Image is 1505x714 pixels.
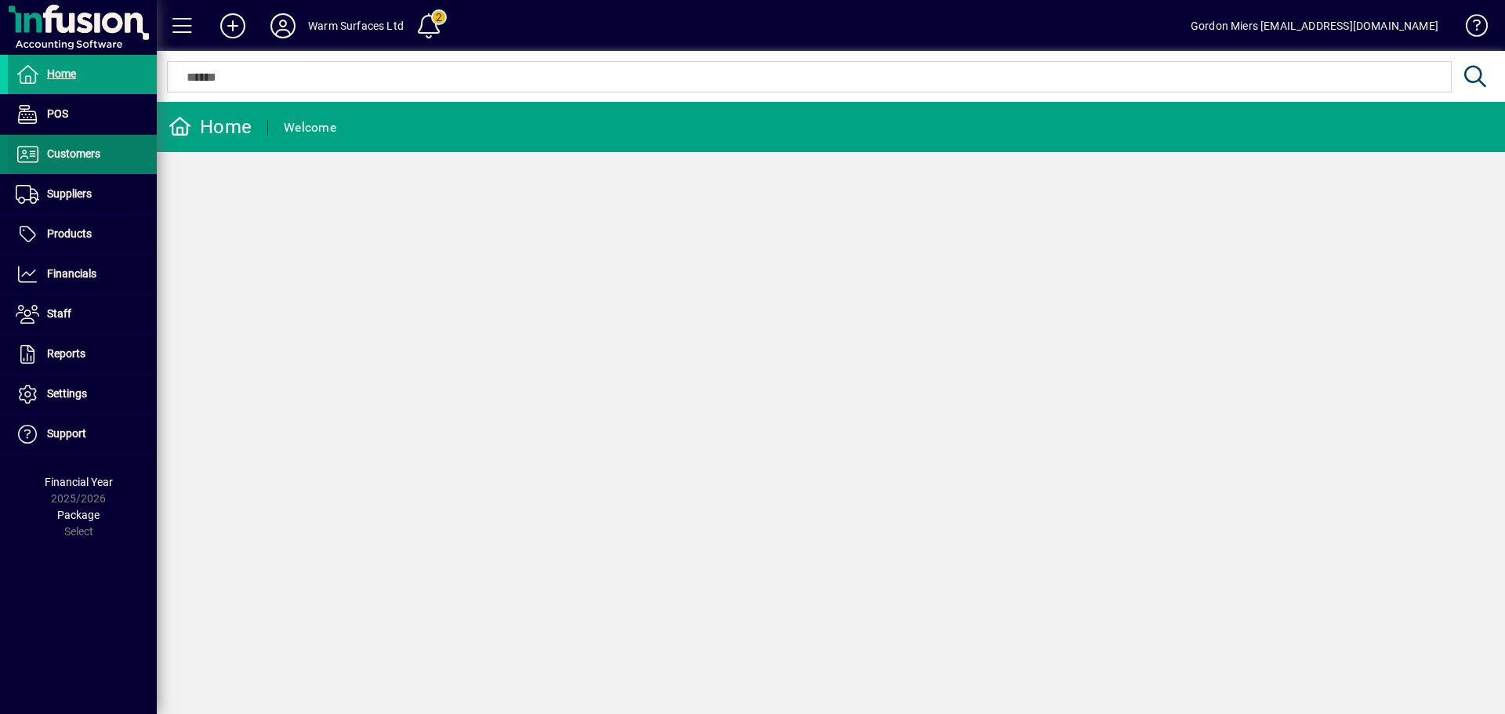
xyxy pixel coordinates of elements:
span: Suppliers [47,187,92,200]
div: Warm Surfaces Ltd [308,13,404,38]
span: Financial Year [45,476,113,488]
a: Support [8,415,157,454]
a: Settings [8,375,157,414]
span: Settings [47,387,87,400]
span: Customers [47,147,100,160]
span: Financials [47,267,96,280]
a: Reports [8,335,157,374]
span: Reports [47,347,85,360]
span: Package [57,509,100,521]
span: Home [47,67,76,80]
button: Profile [258,12,308,40]
a: Staff [8,295,157,334]
a: Products [8,215,157,254]
a: Suppliers [8,175,157,214]
a: Customers [8,135,157,174]
span: Support [47,427,86,440]
span: Products [47,227,92,240]
div: Gordon Miers [EMAIL_ADDRESS][DOMAIN_NAME] [1191,13,1438,38]
span: POS [47,107,68,120]
a: POS [8,95,157,134]
span: Staff [47,307,71,320]
div: Home [169,114,252,140]
div: Welcome [284,115,336,140]
a: Knowledge Base [1454,3,1485,54]
button: Add [208,12,258,40]
a: Financials [8,255,157,294]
